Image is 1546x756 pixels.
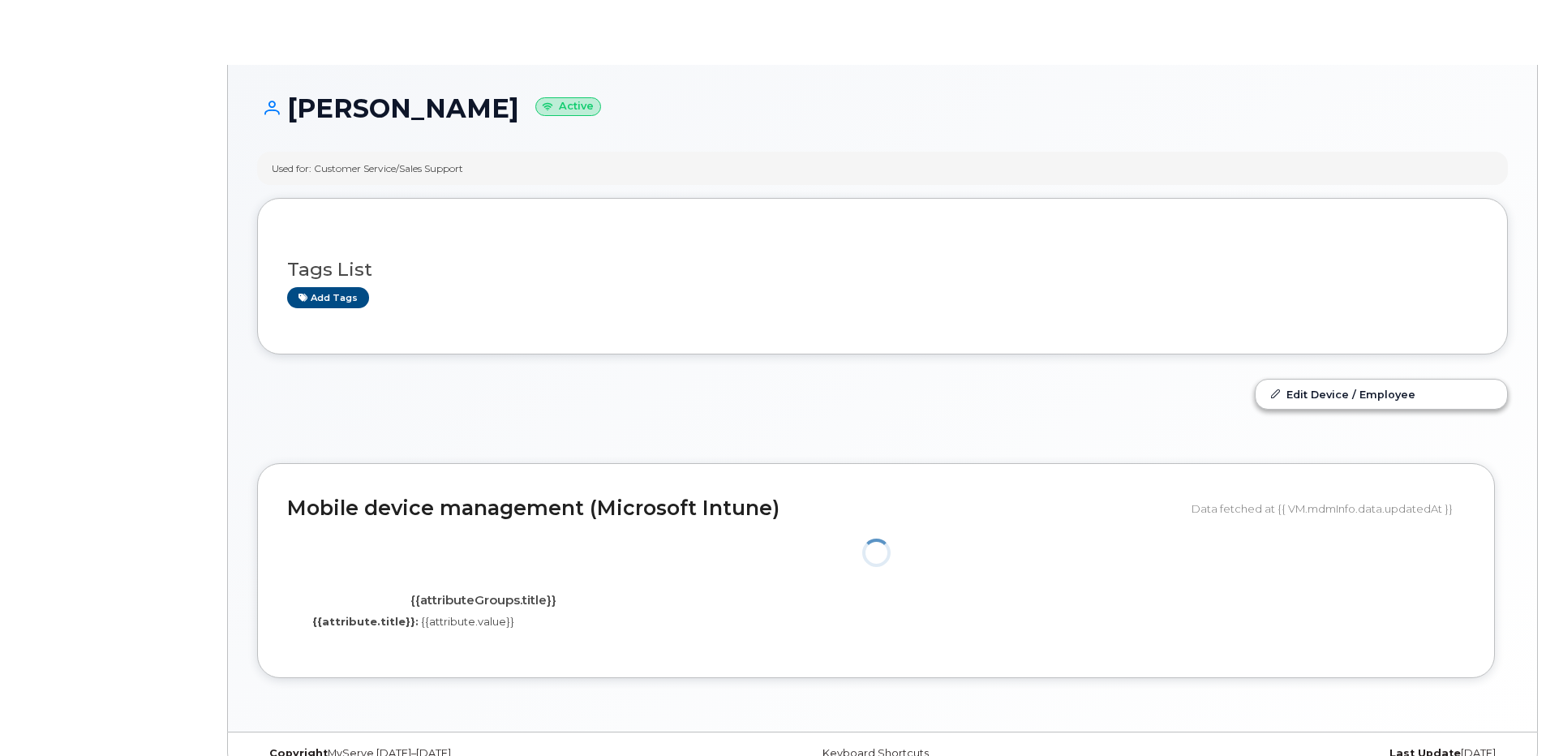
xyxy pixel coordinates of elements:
[272,161,463,175] div: Used for: Customer Service/Sales Support
[535,97,601,116] small: Active
[257,94,1508,122] h1: [PERSON_NAME]
[299,594,668,608] h4: {{attributeGroups.title}}
[421,615,514,628] span: {{attribute.value}}
[1192,493,1465,524] div: Data fetched at {{ VM.mdmInfo.data.updatedAt }}
[287,497,1179,520] h2: Mobile device management (Microsoft Intune)
[287,287,369,307] a: Add tags
[287,260,1478,280] h3: Tags List
[312,614,419,629] label: {{attribute.title}}:
[1256,380,1507,409] a: Edit Device / Employee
